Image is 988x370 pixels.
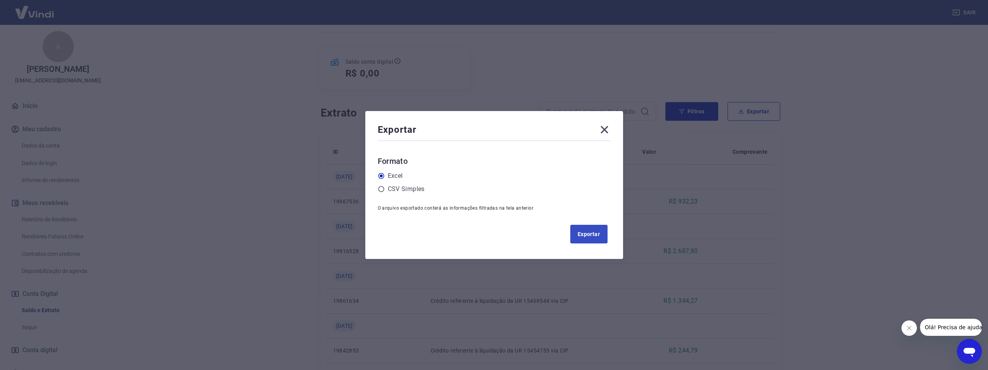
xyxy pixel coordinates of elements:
[388,184,425,194] label: CSV Simples
[570,225,608,243] button: Exportar
[901,320,917,336] iframe: Fechar mensagem
[920,319,982,336] iframe: Mensagem da empresa
[388,171,403,181] label: Excel
[957,339,982,364] iframe: Botão para abrir a janela de mensagens
[378,205,534,211] span: O arquivo exportado conterá as informações filtradas na tela anterior
[5,5,65,12] span: Olá! Precisa de ajuda?
[378,155,611,167] h6: Formato
[378,123,611,139] div: Exportar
